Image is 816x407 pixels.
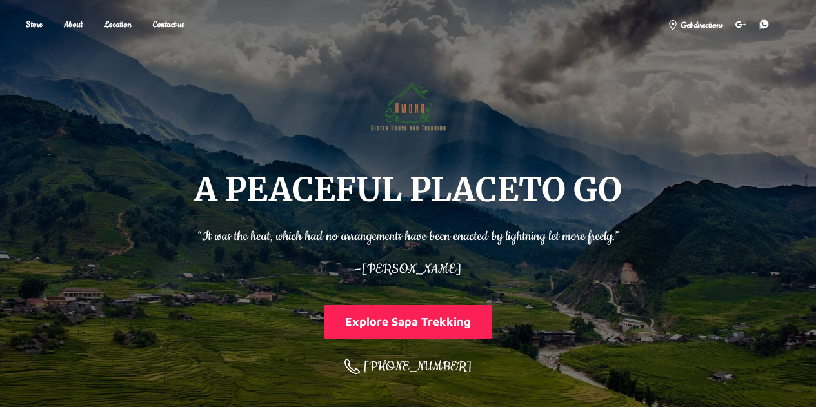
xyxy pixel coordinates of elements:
a: About [54,15,92,34]
span: Get directions [680,19,722,32]
a: Get directions [661,14,729,34]
h1: A PEACEFUL PLACE [194,173,622,207]
img: Hmong Sisters House and Trekking [366,62,451,147]
span: [PERSON_NAME] [361,261,461,278]
span: TO GO [519,169,622,210]
a: Store [16,15,52,34]
button: Explore Sapa Trekking [324,305,493,338]
p: “It was the heat, which had no arrangements have been enacted by lightning let more freely.” [197,220,619,246]
a: Location [94,15,141,34]
p: – [197,253,619,279]
a: Contact us [143,15,194,34]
